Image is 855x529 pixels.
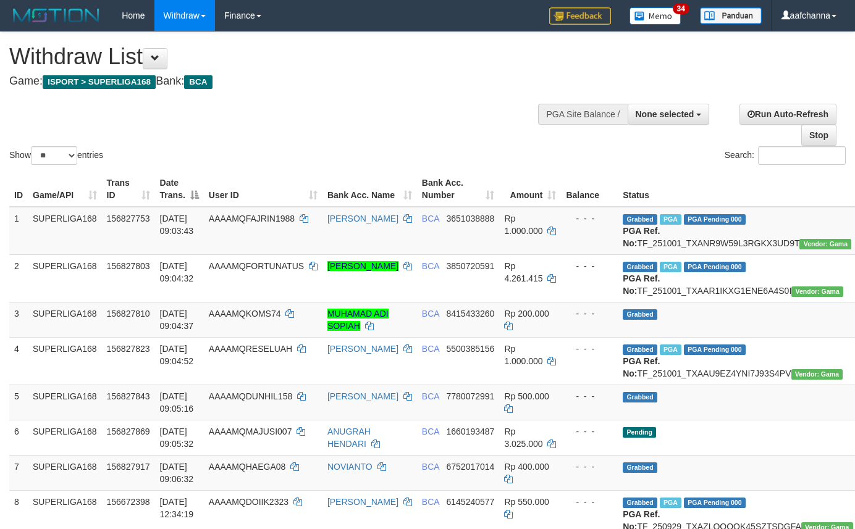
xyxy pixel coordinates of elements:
[566,496,613,508] div: - - -
[160,497,194,519] span: [DATE] 12:34:19
[422,261,439,271] span: BCA
[9,302,28,337] td: 3
[623,273,660,296] b: PGA Ref. No:
[684,214,746,225] span: PGA Pending
[623,214,657,225] span: Grabbed
[660,214,681,225] span: Marked by aafsoycanthlai
[504,462,549,472] span: Rp 400.000
[447,427,495,436] span: Copy 1660193487 to clipboard
[623,262,657,272] span: Grabbed
[623,498,657,508] span: Grabbed
[447,214,495,223] span: Copy 3651038888 to clipboard
[623,462,657,473] span: Grabbed
[9,75,558,88] h4: Game: Bank:
[327,214,398,223] a: [PERSON_NAME]
[801,125,836,146] a: Stop
[739,104,836,125] a: Run Auto-Refresh
[684,498,746,508] span: PGA Pending
[504,391,549,401] span: Rp 500.000
[107,391,150,401] span: 156827843
[107,344,150,354] span: 156827823
[417,172,500,207] th: Bank Acc. Number: activate to sort column ascending
[422,309,439,319] span: BCA
[28,455,102,490] td: SUPERLIGA168
[160,214,194,236] span: [DATE] 09:03:43
[102,172,155,207] th: Trans ID: activate to sort column ascending
[504,309,549,319] span: Rp 200.000
[566,307,613,320] div: - - -
[209,309,281,319] span: AAAAMQKOMS74
[660,498,681,508] span: Marked by aafsoycanthlai
[327,309,389,331] a: MUHAMAD ADI SOPIAH
[160,427,194,449] span: [DATE] 09:05:32
[209,462,286,472] span: AAAAMQHAEGA08
[447,261,495,271] span: Copy 3850720591 to clipboard
[422,391,439,401] span: BCA
[9,207,28,255] td: 1
[160,462,194,484] span: [DATE] 09:06:32
[623,344,657,355] span: Grabbed
[623,226,660,248] b: PGA Ref. No:
[209,391,292,401] span: AAAAMQDUNHIL158
[327,261,398,271] a: [PERSON_NAME]
[504,427,542,449] span: Rp 3.025.000
[447,344,495,354] span: Copy 5500385156 to clipboard
[9,146,103,165] label: Show entries
[538,104,627,125] div: PGA Site Balance /
[447,462,495,472] span: Copy 6752017014 to clipboard
[422,214,439,223] span: BCA
[504,497,549,507] span: Rp 550.000
[566,343,613,355] div: - - -
[504,261,542,283] span: Rp 4.261.415
[184,75,212,89] span: BCA
[28,302,102,337] td: SUPERLIGA168
[204,172,322,207] th: User ID: activate to sort column ascending
[447,497,495,507] span: Copy 6145240577 to clipboard
[630,7,681,25] img: Button%20Memo.svg
[566,212,613,225] div: - - -
[623,309,657,320] span: Grabbed
[9,254,28,302] td: 2
[660,262,681,272] span: Marked by aafsoycanthlai
[566,390,613,402] div: - - -
[9,172,28,207] th: ID
[31,146,77,165] select: Showentries
[9,337,28,385] td: 4
[327,427,371,449] a: ANUGRAH HENDARI
[28,420,102,455] td: SUPERLIGA168
[160,261,194,283] span: [DATE] 09:04:32
[209,214,295,223] span: AAAAMQFAJRIN1988
[28,385,102,420] td: SUPERLIGA168
[209,344,292,354] span: AAAAMQRESELUAH
[791,286,843,297] span: Vendor URL: https://trx31.1velocity.biz
[504,214,542,236] span: Rp 1.000.000
[209,261,304,271] span: AAAAMQFORTUNATUS
[160,309,194,331] span: [DATE] 09:04:37
[566,460,613,473] div: - - -
[327,391,398,401] a: [PERSON_NAME]
[9,420,28,455] td: 6
[504,344,542,366] span: Rp 1.000.000
[327,344,398,354] a: [PERSON_NAME]
[791,369,843,380] span: Vendor URL: https://trx31.1velocity.biz
[107,309,150,319] span: 156827810
[422,427,439,436] span: BCA
[673,3,689,14] span: 34
[9,6,103,25] img: MOTION_logo.png
[9,44,558,69] h1: Withdraw List
[107,261,150,271] span: 156827803
[636,109,694,119] span: None selected
[623,356,660,378] b: PGA Ref. No:
[107,214,150,223] span: 156827753
[700,7,762,24] img: panduan.png
[422,344,439,354] span: BCA
[499,172,561,207] th: Amount: activate to sort column ascending
[107,497,150,507] span: 156672398
[28,254,102,302] td: SUPERLIGA168
[9,455,28,490] td: 7
[28,337,102,385] td: SUPERLIGA168
[561,172,618,207] th: Balance
[447,391,495,401] span: Copy 7780072991 to clipboard
[566,425,613,438] div: - - -
[327,497,398,507] a: [PERSON_NAME]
